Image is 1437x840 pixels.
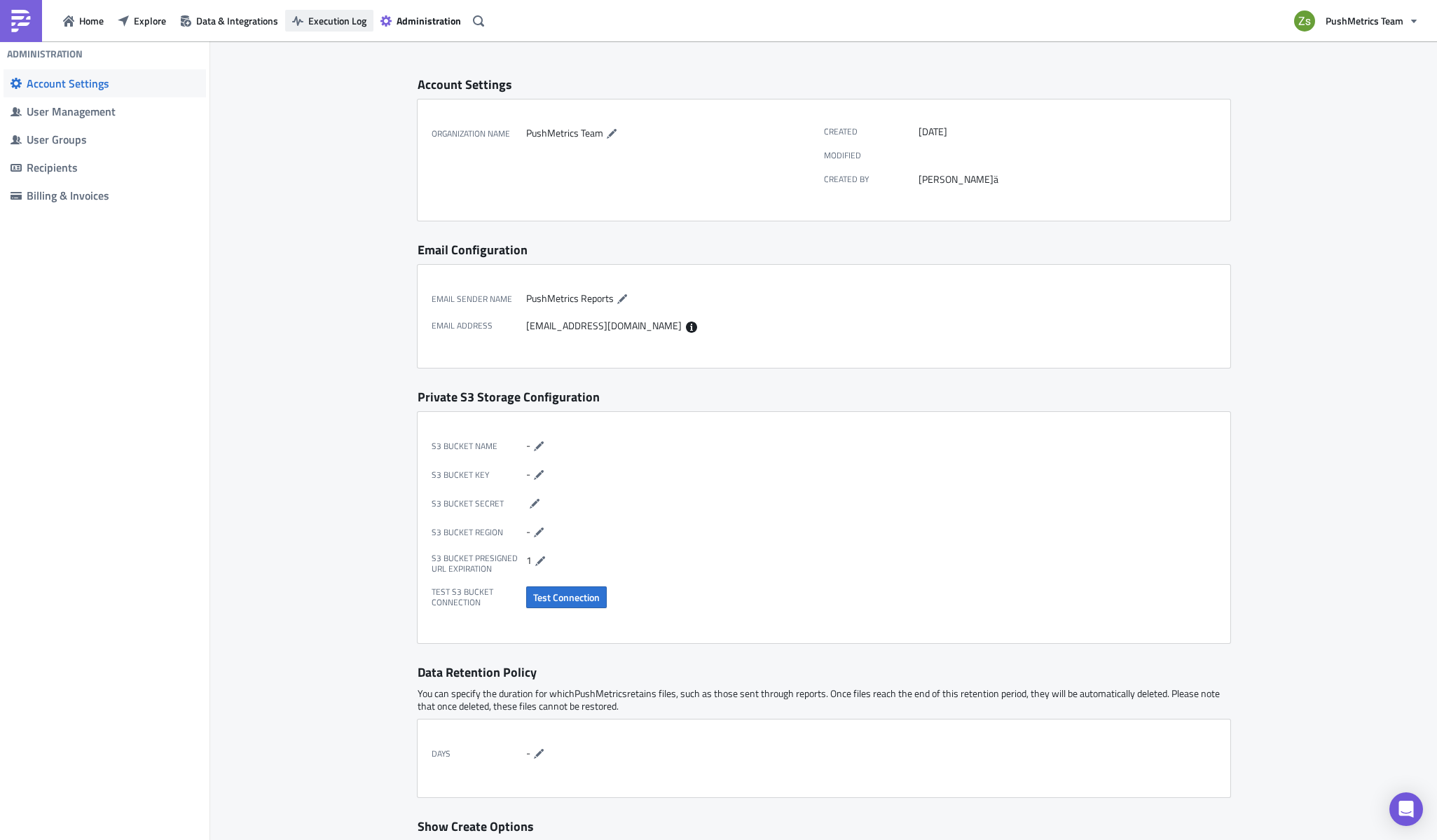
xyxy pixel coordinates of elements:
div: Open Intercom Messenger [1389,792,1423,826]
label: Modified [824,150,919,160]
label: Created [824,125,919,138]
label: S3 Bucket Region [432,524,527,541]
div: Show Create Options [418,818,1230,834]
img: Avatar [1293,9,1316,33]
label: S3 Bucket Presigned URL expiration [432,553,527,574]
span: 1 [526,552,532,567]
div: Account Settings [27,76,199,90]
span: Home [79,13,104,28]
time: 2021-05-04T11:42:15Z [919,125,947,138]
img: PushMetrics [10,10,32,32]
button: Administration [373,10,468,32]
span: - [526,745,530,759]
span: Data & Integrations [196,13,278,28]
p: You can specify the duration for which PushMetrics retains files, such as those sent through repo... [418,687,1230,712]
label: Email Address [432,319,527,333]
span: - [526,466,530,481]
label: Email Sender Name [432,291,527,308]
label: S3 Bucket Key [432,467,527,483]
label: S3 Bucket Name [432,438,527,455]
span: Administration [397,13,461,28]
div: Account Settings [418,76,1230,92]
button: Data & Integrations [173,10,285,32]
button: Explore [111,10,173,32]
div: User Management [27,104,199,118]
label: Test S3 Bucket Connection [432,586,527,608]
div: Billing & Invoices [27,188,199,202]
span: Execution Log [308,13,366,28]
span: PushMetrics Team [1326,13,1403,28]
div: User Groups [27,132,199,146]
label: Created by [824,173,919,186]
button: Execution Log [285,10,373,32]
span: PushMetrics Team [526,125,603,140]
div: Data Retention Policy [418,664,1230,680]
span: Test Connection [533,590,600,605]
label: S3 Bucket Secret [432,495,527,512]
button: Test Connection [526,586,607,608]
div: Private S3 Storage Configuration [418,389,1230,405]
label: Days [432,745,527,762]
span: Explore [134,13,166,28]
div: Email Configuration [418,242,1230,258]
div: [EMAIL_ADDRESS][DOMAIN_NAME] [526,319,816,333]
div: [PERSON_NAME]ä [919,173,1209,186]
div: Recipients [27,160,199,174]
button: PushMetrics Team [1286,6,1426,36]
span: - [526,437,530,452]
span: - [526,523,530,538]
h4: Administration [7,48,83,60]
span: PushMetrics Reports [526,290,614,305]
label: Organization Name [432,125,527,142]
button: Home [56,10,111,32]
